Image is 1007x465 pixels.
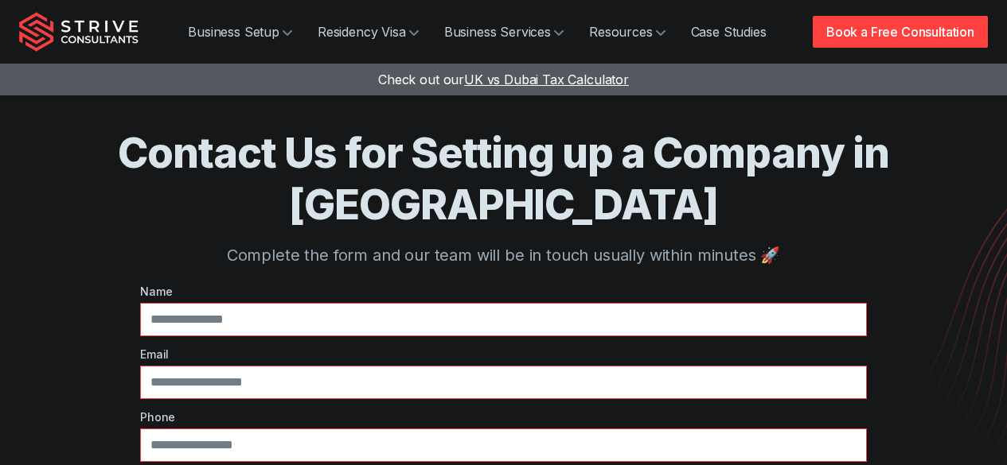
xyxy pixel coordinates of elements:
[140,409,867,425] label: Phone
[140,346,867,362] label: Email
[678,16,779,48] a: Case Studies
[19,127,988,231] h1: Contact Us for Setting up a Company in [GEOGRAPHIC_DATA]
[576,16,678,48] a: Resources
[19,243,988,267] p: Complete the form and our team will be in touch usually within minutes 🚀
[378,72,629,87] a: Check out ourUK vs Dubai Tax Calculator
[140,283,867,300] label: Name
[464,72,629,87] span: UK vs Dubai Tax Calculator
[19,12,139,52] img: Strive Consultants
[431,16,576,48] a: Business Services
[175,16,305,48] a: Business Setup
[813,16,988,48] a: Book a Free Consultation
[305,16,431,48] a: Residency Visa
